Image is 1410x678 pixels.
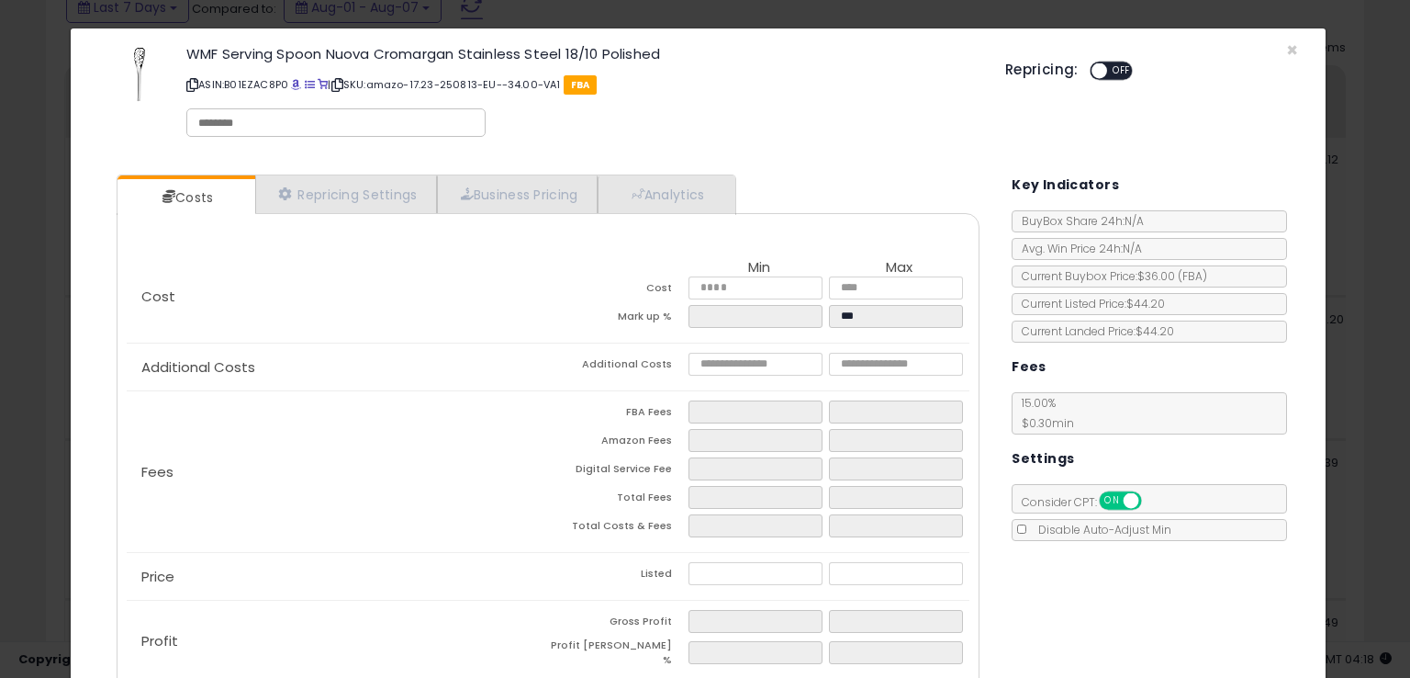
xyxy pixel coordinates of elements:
[1013,213,1144,229] span: BuyBox Share 24h: N/A
[127,634,548,649] p: Profit
[186,70,978,99] p: ASIN: B01EZAC8P0 | SKU: amazo-17.23-250813-EU--34.00-VA1
[1137,268,1207,284] span: $36.00
[1107,63,1136,79] span: OFF
[1013,415,1074,431] span: $0.30 min
[112,47,167,102] img: 21jeDD50EEL._SL60_.jpg
[255,175,437,213] a: Repricing Settings
[548,429,688,458] td: Amazon Fees
[127,465,548,480] p: Fees
[186,47,978,61] h3: WMF Serving Spoon Nuova Cromargan Stainless Steel 18/10 Polished
[1013,241,1142,256] span: Avg. Win Price 24h: N/A
[548,277,688,305] td: Cost
[548,401,688,429] td: FBA Fees
[598,175,733,213] a: Analytics
[1012,447,1074,470] h5: Settings
[548,638,688,672] td: Profit [PERSON_NAME] %
[1013,323,1174,339] span: Current Landed Price: $44.20
[548,458,688,486] td: Digital Service Fee
[1101,493,1124,509] span: ON
[548,562,688,591] td: Listed
[127,570,548,584] p: Price
[1139,493,1169,509] span: OFF
[548,305,688,333] td: Mark up %
[117,179,253,216] a: Costs
[1178,268,1207,284] span: ( FBA )
[564,75,598,95] span: FBA
[1013,494,1166,510] span: Consider CPT:
[1013,268,1207,284] span: Current Buybox Price:
[548,514,688,543] td: Total Costs & Fees
[829,260,969,277] th: Max
[1029,522,1171,537] span: Disable Auto-Adjust Min
[437,175,598,213] a: Business Pricing
[291,77,301,92] a: BuyBox page
[688,260,829,277] th: Min
[318,77,328,92] a: Your listing only
[1013,395,1074,431] span: 15.00 %
[548,486,688,514] td: Total Fees
[1286,37,1298,63] span: ×
[127,360,548,375] p: Additional Costs
[127,289,548,304] p: Cost
[548,610,688,638] td: Gross Profit
[548,353,688,381] td: Additional Costs
[1013,296,1165,311] span: Current Listed Price: $44.20
[1012,174,1119,197] h5: Key Indicators
[305,77,315,92] a: All offer listings
[1005,62,1079,77] h5: Repricing:
[1012,356,1046,379] h5: Fees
